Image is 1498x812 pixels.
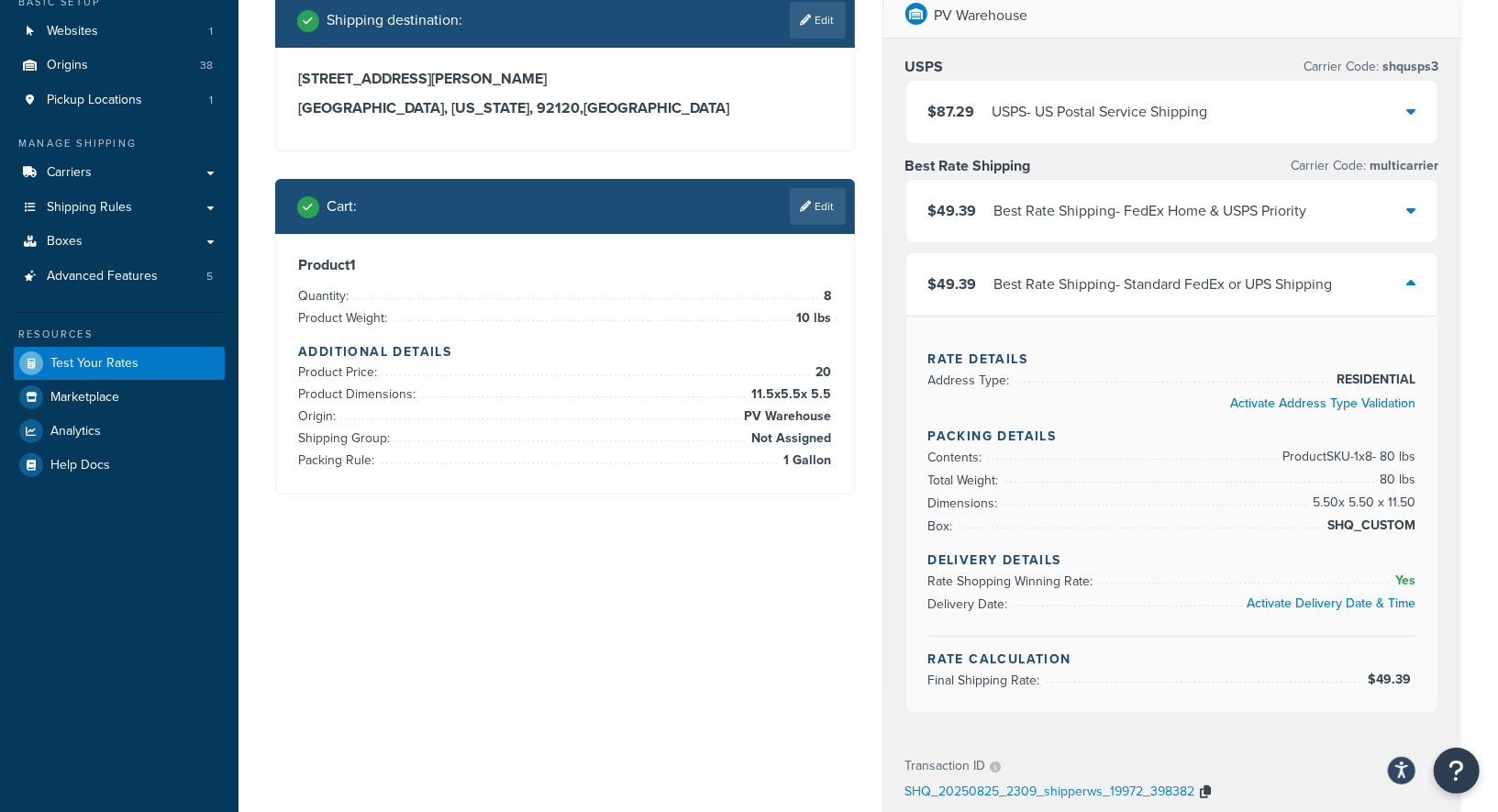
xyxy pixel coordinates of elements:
[298,362,382,382] span: Product Price:
[793,307,832,329] span: 10 lbs
[14,49,225,83] li: Origins
[1304,54,1438,80] p: Carrier Code:
[928,471,1004,490] span: Total Weight:
[1247,594,1415,613] a: Activate Delivery Date & Time
[14,415,225,448] a: Analytics
[928,494,1003,513] span: Dimensions:
[47,24,98,39] span: Websites
[748,428,832,450] span: Not Assigned
[47,58,88,73] span: Origins
[790,188,846,225] a: Edit
[298,70,832,88] h3: [STREET_ADDRESS][PERSON_NAME]
[327,198,357,215] h2: Cart :
[14,83,225,117] a: Pickup Locations1
[50,356,139,372] span: Test Your Rates
[740,406,832,428] span: PV Warehouse
[1291,153,1438,179] p: Carrier Code:
[1366,156,1438,175] span: multicarrier
[928,595,1013,614] span: Delivery Date:
[1375,469,1415,491] span: 80 lbs
[298,384,420,404] span: Product Dimensions:
[327,12,462,28] h2: Shipping destination :
[50,458,110,473] span: Help Docs
[298,406,340,426] span: Origin:
[14,260,225,294] a: Advanced Features5
[298,286,353,306] span: Quantity:
[298,99,832,117] h3: [GEOGRAPHIC_DATA], [US_STATE], 92120 , [GEOGRAPHIC_DATA]
[47,234,83,250] span: Boxes
[47,165,92,181] span: Carriers
[298,308,392,328] span: Product Weight:
[14,49,225,83] a: Origins38
[928,572,1098,591] span: Rate Shopping Winning Rate:
[1368,670,1415,689] span: $49.39
[1379,57,1438,76] span: shqusps3
[1323,515,1415,537] span: SHQ_CUSTOM
[820,285,832,307] span: 8
[206,269,213,284] span: 5
[50,390,119,406] span: Marketplace
[1434,748,1480,794] button: Open Resource Center
[14,449,225,482] a: Help Docs
[748,384,832,406] span: 11.5 x 5.5 x 5.5
[14,15,225,49] li: Websites
[14,225,225,259] a: Boxes
[298,428,394,448] span: Shipping Group:
[928,371,1015,390] span: Address Type:
[14,347,225,380] a: Test Your Rates
[905,779,1195,806] p: SHQ_20250825_2309_shipperws_19972_398382
[298,450,379,470] span: Packing Rule:
[200,58,213,73] span: 38
[298,342,832,362] h4: Additional Details
[928,650,1416,669] h4: Rate Calculation
[1332,369,1415,391] span: RESIDENTIAL
[47,269,158,284] span: Advanced Features
[780,450,832,472] span: 1 Gallon
[14,15,225,49] a: Websites1
[1308,492,1415,514] span: 5.50 x 5.50 x 11.50
[1278,446,1415,468] span: Product SKU-1 x 8 - 80 lbs
[14,136,225,151] div: Manage Shipping
[928,350,1416,369] h4: Rate Details
[905,157,1031,175] h3: Best Rate Shipping
[928,517,958,536] span: Box:
[14,191,225,225] a: Shipping Rules
[1391,570,1415,592] span: Yes
[14,381,225,414] a: Marketplace
[14,83,225,117] li: Pickup Locations
[14,260,225,294] li: Advanced Features
[928,200,977,221] span: $49.39
[928,273,977,295] span: $49.39
[50,424,101,439] span: Analytics
[14,156,225,190] a: Carriers
[928,101,975,122] span: $87.29
[209,24,213,39] span: 1
[928,551,1416,570] h4: Delivery Details
[928,448,987,467] span: Contents:
[1230,394,1415,413] a: Activate Address Type Validation
[47,200,132,216] span: Shipping Rules
[14,327,225,342] div: Resources
[812,362,832,384] span: 20
[905,58,944,76] h3: USPS
[935,3,1028,28] p: PV Warehouse
[905,753,986,779] p: Transaction ID
[994,198,1307,224] div: Best Rate Shipping - FedEx Home & USPS Priority
[993,99,1208,125] div: USPS - US Postal Service Shipping
[994,272,1333,297] div: Best Rate Shipping - Standard FedEx or UPS Shipping
[790,2,846,39] a: Edit
[209,93,213,108] span: 1
[928,671,1045,690] span: Final Shipping Rate:
[47,93,142,108] span: Pickup Locations
[928,427,1416,446] h4: Packing Details
[298,256,832,274] h3: Product 1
